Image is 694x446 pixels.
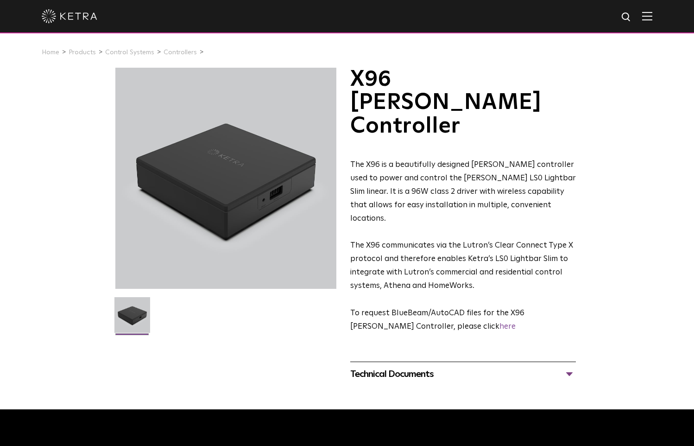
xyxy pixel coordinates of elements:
img: ketra-logo-2019-white [42,9,97,23]
img: X96-Controller-2021-Web-Square [114,297,150,340]
span: The X96 is a beautifully designed [PERSON_NAME] controller used to power and control the [PERSON_... [350,161,576,223]
span: The X96 communicates via the Lutron’s Clear Connect Type X protocol and therefore enables Ketra’s... [350,242,573,290]
a: Home [42,49,59,56]
div: Technical Documents [350,367,576,382]
h1: X96 [PERSON_NAME] Controller [350,68,576,138]
span: ​To request BlueBeam/AutoCAD files for the X96 [PERSON_NAME] Controller, please click [350,309,524,331]
a: here [499,323,516,331]
a: Control Systems [105,49,154,56]
img: search icon [621,12,632,23]
a: Products [69,49,96,56]
img: Hamburger%20Nav.svg [642,12,652,20]
a: Controllers [164,49,197,56]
